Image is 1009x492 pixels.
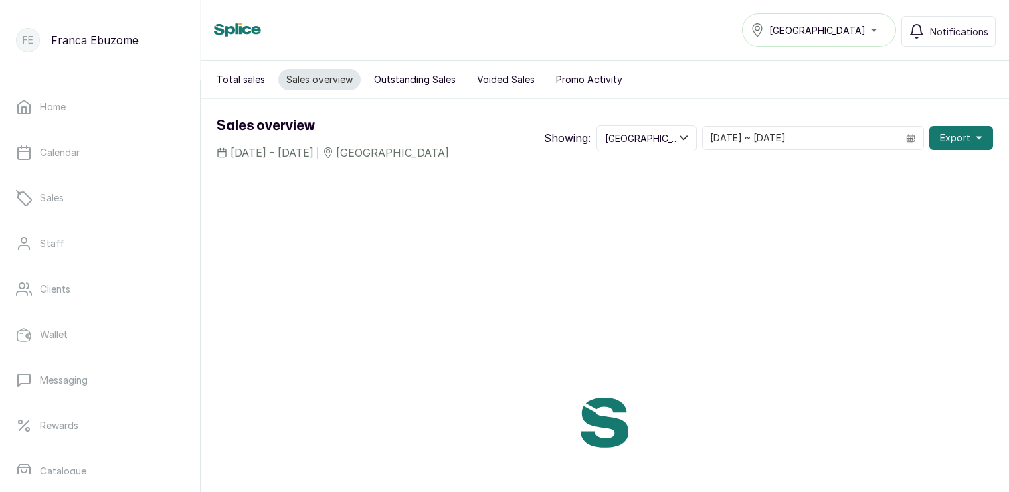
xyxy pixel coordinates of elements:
[278,69,361,90] button: Sales overview
[40,465,86,478] p: Catalogue
[11,361,189,399] a: Messaging
[40,328,68,341] p: Wallet
[11,316,189,353] a: Wallet
[548,69,630,90] button: Promo Activity
[929,126,993,150] button: Export
[906,133,915,143] svg: calendar
[742,13,896,47] button: [GEOGRAPHIC_DATA]
[51,32,139,48] p: Franca Ebuzome
[230,145,314,161] span: [DATE] - [DATE]
[366,69,464,90] button: Outstanding Sales
[209,69,273,90] button: Total sales
[40,191,64,205] p: Sales
[316,146,320,160] span: |
[11,134,189,171] a: Calendar
[11,179,189,217] a: Sales
[596,125,697,151] button: [GEOGRAPHIC_DATA]
[40,146,80,159] p: Calendar
[11,453,189,490] a: Catalogue
[336,145,449,161] span: [GEOGRAPHIC_DATA]
[40,282,70,296] p: Clients
[769,23,866,37] span: [GEOGRAPHIC_DATA]
[40,374,88,387] p: Messaging
[544,130,591,146] p: Showing:
[23,33,33,47] p: FE
[930,25,988,39] span: Notifications
[605,131,680,145] span: [GEOGRAPHIC_DATA]
[40,237,64,250] p: Staff
[940,131,970,145] span: Export
[901,16,996,47] button: Notifications
[11,407,189,444] a: Rewards
[703,127,898,149] input: Select date
[11,270,189,308] a: Clients
[40,419,78,432] p: Rewards
[11,225,189,262] a: Staff
[217,115,449,137] h1: Sales overview
[469,69,543,90] button: Voided Sales
[11,88,189,126] a: Home
[40,100,66,114] p: Home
